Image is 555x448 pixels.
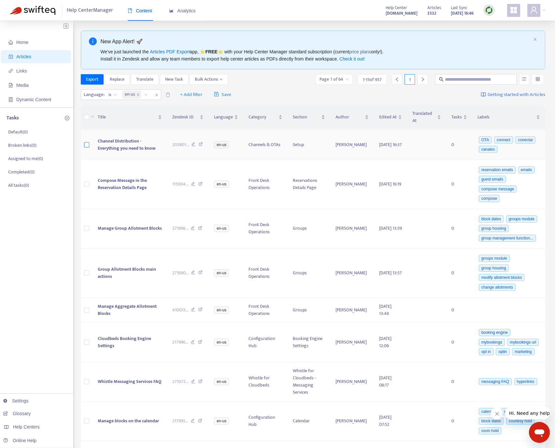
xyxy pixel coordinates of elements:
span: Zendesk ID [172,114,199,121]
button: Bulk Actionsdown [190,74,228,85]
div: New App Alert! 🚀 [101,37,531,46]
span: group housing [479,265,509,272]
button: saveSave [209,89,236,100]
span: Export [86,76,98,83]
button: close [533,37,537,42]
a: Check it out! [339,56,365,61]
span: delete [165,92,170,97]
span: en-us [214,141,229,148]
span: en-us [214,378,229,385]
span: 217995 ... [172,417,188,425]
td: [PERSON_NAME] [330,401,374,441]
span: Author [335,114,363,121]
span: Links [16,68,27,74]
a: price plans [349,49,371,54]
span: Content [128,8,152,13]
td: Front Desk Operations [243,298,288,323]
span: marketing [512,348,534,355]
span: appstore [510,6,518,14]
span: unordered-list [522,77,526,81]
span: Group Allotment Blocks main actions [98,265,156,280]
span: Articles [16,54,31,59]
span: Language [214,114,233,121]
td: Whistle for Cloudbeds - Messaging Services [288,362,330,401]
span: groups module [479,255,510,262]
b: FREE [205,49,217,54]
iframe: Message from company [505,406,550,419]
span: [DATE] 12:06 [379,335,391,349]
span: Manage blocks on the calendar [98,417,159,425]
a: Settings [3,398,29,403]
span: Compose Message in the Reservation Details Page [98,177,147,191]
td: 0 [446,209,472,249]
span: hyperlinks [514,378,537,385]
span: save [214,92,219,97]
td: Groups [288,298,330,323]
th: Tasks [446,105,472,130]
span: Manage Aggregate Allotment Blocks [98,303,157,317]
span: compose message [479,185,517,193]
span: Channel Distribution - Everything you need to know [98,137,156,152]
span: en-us [214,181,229,188]
button: New Task [160,74,188,85]
span: Dynamic Content [16,97,51,102]
th: Edited At [374,105,407,130]
span: en-us [214,269,229,277]
span: 1 - 15 of 957 [363,76,382,83]
span: conectar [515,136,535,143]
td: [PERSON_NAME] [330,362,374,401]
span: search [439,77,444,82]
span: messaging FAQ [479,378,512,385]
span: [DATE] 16:19 [379,180,401,188]
span: area-chart [169,8,174,13]
span: left [395,77,399,82]
span: calendar [479,408,499,415]
span: 410013 ... [172,306,189,314]
span: Help Centers [13,424,40,429]
span: mybookings [479,339,505,346]
td: Calendar [288,401,330,441]
a: Glossary [3,411,31,416]
span: Section [293,114,320,121]
span: Language : [81,90,106,100]
span: OTA [479,136,492,143]
span: Analytics [169,8,196,13]
span: en-us [125,91,135,99]
p: Assigned to me ( 0 ) [8,155,43,162]
span: block dates [479,215,504,223]
span: info-circle [89,37,97,45]
td: 0 [446,160,472,209]
span: file-image [8,83,13,88]
td: [PERSON_NAME] [330,323,374,362]
span: connect [494,136,513,143]
span: mybookings url [507,339,539,346]
td: Groups [288,249,330,298]
span: group housing [479,225,509,232]
p: Tasks [7,114,19,122]
td: 0 [446,249,472,298]
span: Title [98,114,157,121]
span: Getting started with Articles [488,91,545,99]
p: Default ( 0 ) [8,129,28,135]
span: Replace [110,76,124,83]
span: canales [479,146,497,153]
span: Tasks [451,114,462,121]
span: booking engine [479,329,510,336]
span: container [8,97,13,102]
span: user [530,6,538,14]
span: 271072 ... [172,378,189,385]
span: + Add filter [180,91,203,99]
span: en-us [214,339,229,346]
span: 217996 ... [172,339,188,346]
span: Help Center Manager [67,4,113,17]
td: Front Desk Operations [243,160,288,209]
span: en-us [214,417,229,425]
img: sync.dc5367851b00ba804db3.png [485,6,493,14]
span: link [8,69,13,73]
span: en-us [214,225,229,232]
img: image-link [481,92,486,97]
span: groups module [506,215,537,223]
span: close [136,93,140,96]
td: 0 [446,362,472,401]
a: Articles PDF Export [150,49,190,54]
